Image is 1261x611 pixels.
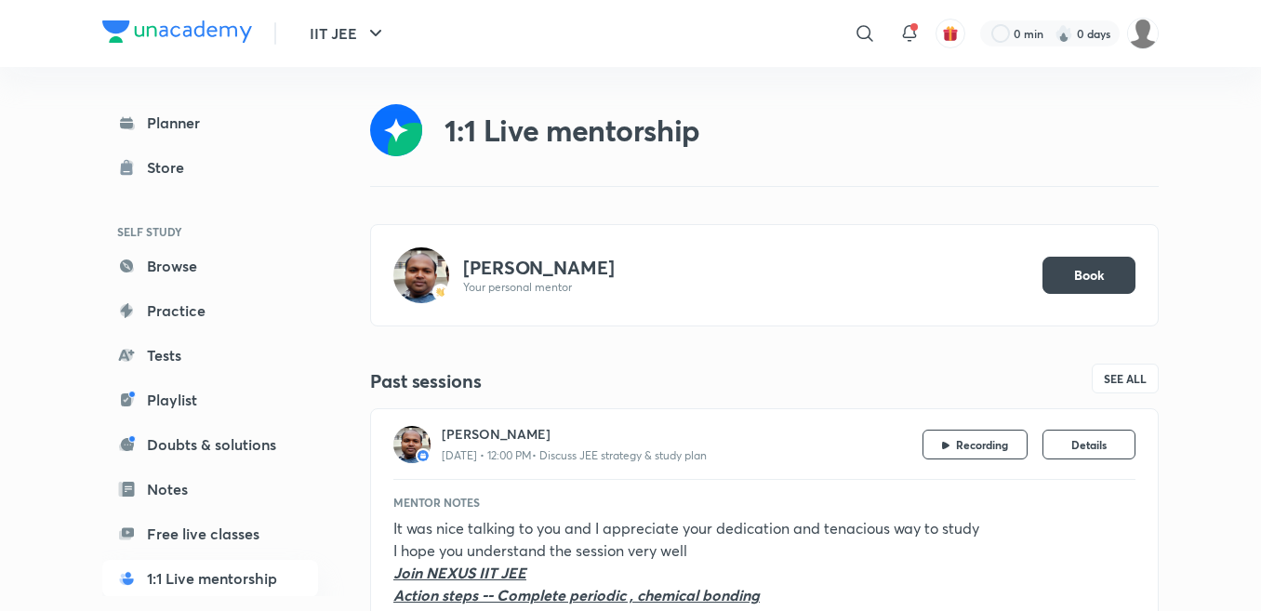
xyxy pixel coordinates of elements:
[936,19,965,48] button: avatar
[463,280,1029,295] p: Your personal mentor
[102,515,318,552] a: Free live classes
[393,563,526,582] u: Join NEXUS IIT JEE
[442,424,923,444] h6: [PERSON_NAME]
[445,112,700,149] div: 1:1 Live mentorship
[102,20,252,47] a: Company Logo
[393,518,979,538] span: It was nice talking to you and I appreciate your dedication and tenacious way to study
[1071,437,1107,452] span: Details
[432,284,449,300] img: -
[1104,372,1147,385] span: See all
[1127,18,1159,49] img: kavin Goswami
[1055,24,1073,43] img: streak
[393,426,431,463] img: 4e1e0607ec864639bb46d052e2049340.jpg
[393,247,449,303] img: Avatar
[102,560,318,597] a: 1:1 Live mentorship
[370,369,764,393] h4: Past sessions
[393,585,760,604] u: Action steps -- Complete periodic , chemical bonding
[102,292,318,329] a: Practice
[147,156,195,179] div: Store
[1092,364,1159,393] a: See all
[299,15,398,52] button: IIT JEE
[102,149,318,186] a: Store
[393,540,687,560] span: I hope you understand the session very well
[102,104,318,141] a: Planner
[102,381,318,418] a: Playlist
[102,216,318,247] h6: SELF STUDY
[1042,257,1135,294] button: Book
[102,20,252,43] img: Company Logo
[923,430,1028,459] button: Recording
[942,25,959,42] img: avatar
[102,471,318,508] a: Notes
[393,495,480,510] p: Mentor Notes
[1042,430,1135,459] button: Details
[102,426,318,463] a: Doubts & solutions
[102,337,318,374] a: Tests
[102,247,318,285] a: Browse
[1074,266,1105,285] span: Book
[442,447,707,464] p: [DATE] • 12:00 PM • Discuss JEE strategy & study plan
[956,437,1008,452] span: Recording
[463,256,1029,280] h4: [PERSON_NAME]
